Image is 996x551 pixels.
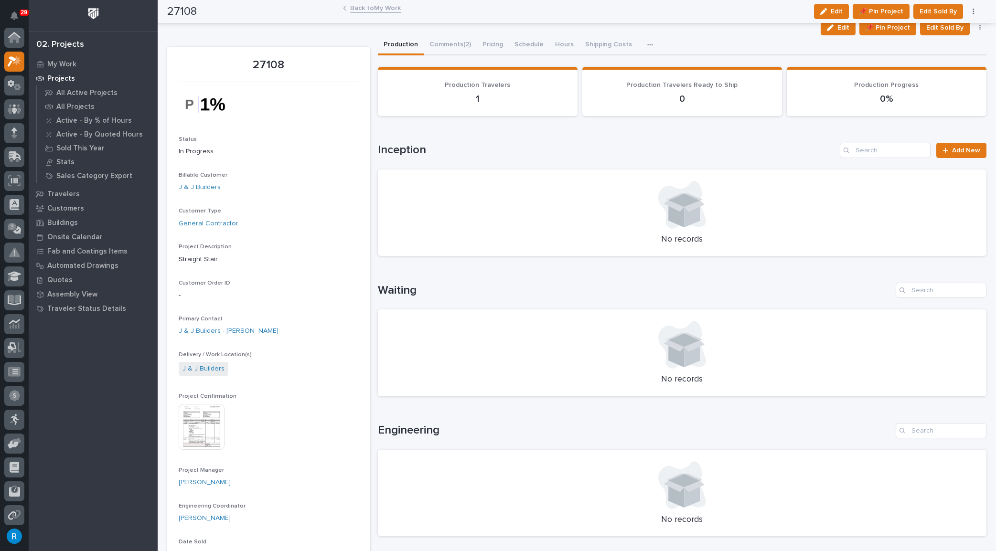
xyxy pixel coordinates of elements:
p: Active - By Quoted Hours [56,130,143,139]
input: Search [896,423,986,438]
a: Onsite Calendar [29,230,158,244]
p: In Progress [179,147,359,157]
a: My Work [29,57,158,71]
button: Shipping Costs [579,35,638,55]
p: Straight Stair [179,254,359,265]
span: Primary Contact [179,316,223,322]
h1: Waiting [378,284,892,297]
p: 0% [798,93,975,105]
a: [PERSON_NAME] [179,477,231,487]
a: General Contractor [179,219,238,229]
p: Sales Category Export [56,172,132,180]
span: Add New [952,147,980,154]
p: Buildings [47,219,78,227]
span: Edit [837,23,849,32]
button: Notifications [4,6,24,26]
button: 📌 Pin Project [859,20,916,35]
p: Fab and Coatings Items [47,247,128,256]
input: Search [840,143,931,158]
input: Search [896,283,986,298]
p: Projects [47,74,75,83]
p: No records [389,374,975,385]
button: Schedule [509,35,549,55]
a: Automated Drawings [29,258,158,273]
a: J & J Builders [179,182,221,192]
span: Customer Order ID [179,280,230,286]
img: GUDBi7wTc2d-bUaBrmNiSUcEuEcLWYQxoFIJxR9wETg [179,88,250,121]
span: Status [179,137,197,142]
a: Sales Category Export [37,169,158,182]
p: My Work [47,60,76,69]
a: Buildings [29,215,158,230]
a: Active - By % of Hours [37,114,158,127]
span: Delivery / Work Location(s) [179,352,252,358]
h1: Engineering [378,424,892,437]
a: J & J Builders - [PERSON_NAME] [179,326,278,336]
button: Edit Sold By [920,20,970,35]
p: 27108 [179,58,359,72]
span: Production Travelers [445,82,510,88]
a: Customers [29,201,158,215]
span: Project Description [179,244,232,250]
h1: Inception [378,143,836,157]
button: Edit [821,20,856,35]
a: All Active Projects [37,86,158,99]
a: Active - By Quoted Hours [37,127,158,141]
p: All Projects [56,103,95,111]
p: All Active Projects [56,89,118,97]
a: Sold This Year [37,141,158,155]
span: Production Progress [854,82,919,88]
span: Project Manager [179,467,224,473]
img: Workspace Logo [85,5,102,22]
button: Hours [549,35,579,55]
p: Stats [56,158,75,167]
a: [PERSON_NAME] [179,513,231,523]
p: Onsite Calendar [47,233,103,242]
a: Assembly View [29,287,158,301]
a: Add New [936,143,986,158]
p: Travelers [47,190,80,199]
a: J & J Builders [182,364,225,374]
div: Notifications29 [12,11,24,27]
span: Project Confirmation [179,393,236,399]
span: Edit Sold By [926,22,964,33]
span: Production Travelers Ready to Ship [626,82,738,88]
span: 📌 Pin Project [866,22,910,33]
a: All Projects [37,100,158,113]
a: Stats [37,155,158,169]
a: Projects [29,71,158,85]
p: Active - By % of Hours [56,117,132,125]
p: No records [389,515,975,525]
p: 0 [594,93,771,105]
span: Date Sold [179,539,206,545]
p: Sold This Year [56,144,105,153]
span: Engineering Coordinator [179,503,246,509]
span: Customer Type [179,208,221,214]
a: Fab and Coatings Items [29,244,158,258]
a: Travelers [29,187,158,201]
button: Comments (2) [424,35,477,55]
button: Production [378,35,424,55]
a: Back toMy Work [350,2,401,13]
p: Assembly View [47,290,97,299]
p: Traveler Status Details [47,305,126,313]
button: Pricing [477,35,509,55]
button: users-avatar [4,526,24,546]
p: 1 [389,93,566,105]
p: 29 [21,9,27,16]
span: Billable Customer [179,172,227,178]
a: Quotes [29,273,158,287]
p: Quotes [47,276,73,285]
a: Traveler Status Details [29,301,158,316]
p: - [179,290,359,300]
p: Customers [47,204,84,213]
p: No records [389,234,975,245]
p: Automated Drawings [47,262,118,270]
div: 02. Projects [36,40,84,50]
